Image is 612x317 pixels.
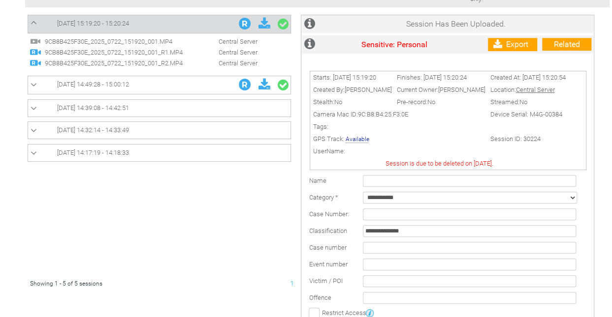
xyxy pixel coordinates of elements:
[239,79,251,90] img: R_Indication.svg
[57,104,129,112] span: [DATE] 14:39:08 - 14:42:51
[57,81,129,88] span: [DATE] 14:49:28 - 15:00:12
[30,36,41,47] img: video24.svg
[194,49,262,56] span: Central Server
[290,280,293,287] span: 1
[406,19,505,29] span: Session Has Been Uploaded.
[309,260,347,268] span: Event number
[57,126,129,134] span: [DATE] 14:32:14 - 14:33:49
[488,38,537,51] a: Export
[529,111,562,118] span: M4G-00384
[394,96,487,108] td: Pre-record:
[357,111,408,118] span: 9C:B8:B4:25:F3:0E
[385,160,493,167] span: Session is due to be deleted on [DATE].
[309,227,347,234] span: Classification
[427,98,435,106] span: No
[194,59,262,67] span: Central Server
[57,20,129,27] span: [DATE] 15:19:20 - 15:20:24
[194,38,262,45] span: Central Server
[490,74,520,81] span: Created At:
[30,47,41,58] img: R_regular.svg
[31,124,289,136] a: [DATE] 14:32:14 - 14:33:49
[334,98,342,106] span: No
[42,59,193,67] span: 9CB8B425F30E_2025_0722_151920_001_R2.MP4
[30,58,262,66] a: 9CB8B425F30E_2025_0722_151920_001_R2.MP4 Central Server
[309,194,338,201] label: Category *
[332,74,376,81] span: [DATE] 15:19:20
[30,37,262,44] a: 9CB8B425F30E_2025_0722_151920_001.MP4 Central Server
[310,96,394,108] td: Stealth:
[30,280,102,287] span: Showing 1 - 5 of 5 sessions
[313,74,331,81] span: Starts:
[239,18,251,29] img: R_Indication.svg
[310,108,487,120] td: Camera Mac ID:
[522,74,565,81] span: [DATE] 15:20:54
[313,147,345,155] span: UserName:
[31,18,289,30] a: [DATE] 15:19:20 - 15:20:24
[309,294,331,301] span: Offence
[42,49,193,56] span: 9CB8B425F30E_2025_0722_151920_001_R1.MP4
[523,135,540,143] span: 30224
[310,84,394,96] td: Created By:
[30,48,262,55] a: 9CB8B425F30E_2025_0722_151920_001_R1.MP4 Central Server
[31,102,289,114] a: [DATE] 14:39:08 - 14:42:51
[515,86,554,93] span: Central Server
[42,38,193,45] span: 9CB8B425F30E_2025_0722_151920_001.MP4
[396,74,421,81] span: Finishes:
[31,79,289,91] a: [DATE] 14:49:28 - 15:00:12
[345,136,369,143] a: Available
[438,86,485,93] span: [PERSON_NAME]
[30,58,41,68] img: R_regular.svg
[519,98,527,106] span: No
[487,96,568,108] td: Streamed:
[309,177,326,184] label: Name
[394,84,487,96] td: Current Owner:
[490,111,528,118] span: Device Serial:
[313,123,328,130] span: Tags:
[309,277,342,285] span: Victim / POI
[309,244,346,251] span: Case number
[31,147,289,159] a: [DATE] 14:17:19 - 14:18:33
[309,210,349,218] span: Case Number:
[490,135,521,143] span: Session ID:
[57,149,129,156] span: [DATE] 14:17:19 - 14:18:33
[344,86,391,93] span: [PERSON_NAME]
[487,84,568,96] td: Location:
[317,35,471,54] td: Sensitive: Personal
[313,135,344,143] span: GPS Track:
[423,74,466,81] span: [DATE] 15:20:24
[542,38,591,51] a: Related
